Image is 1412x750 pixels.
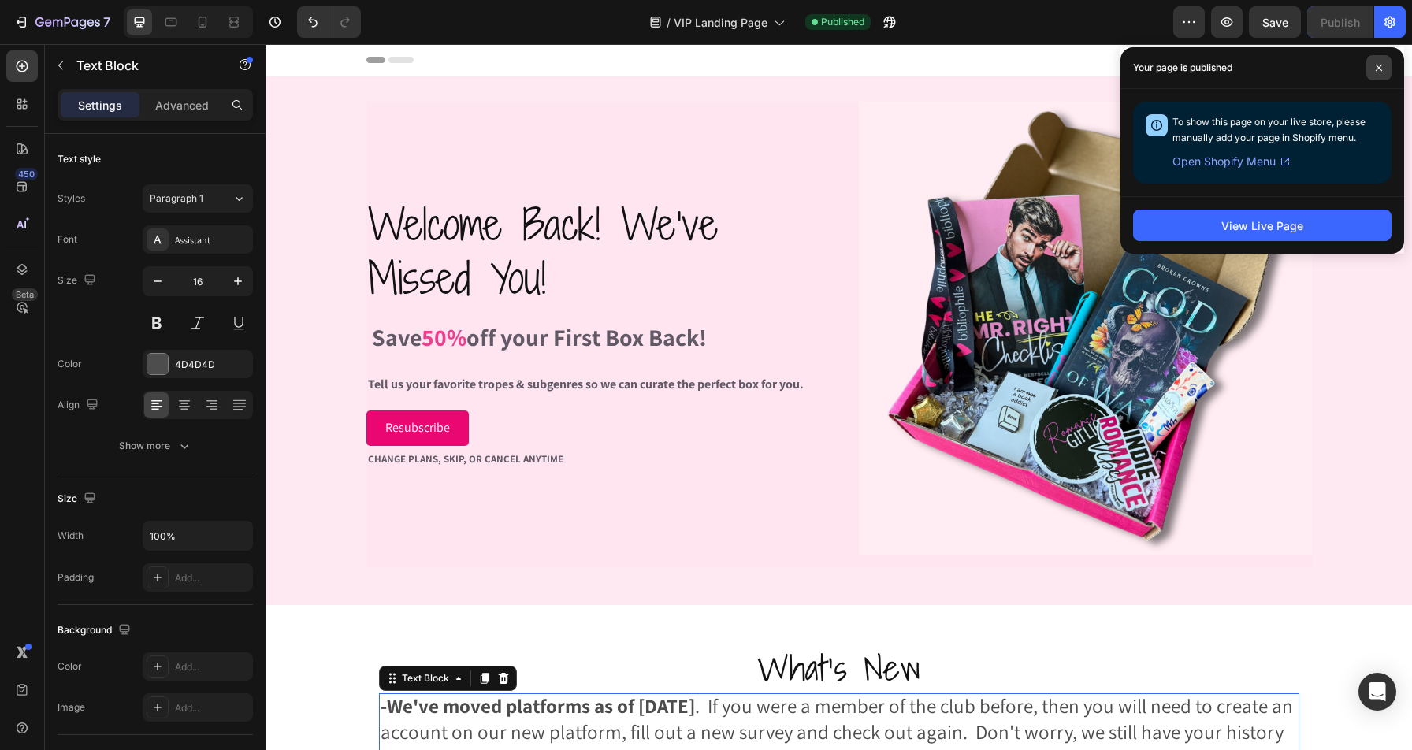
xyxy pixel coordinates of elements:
h2: What's New [113,599,1034,649]
div: Color [58,357,82,371]
div: Padding [58,570,94,585]
img: gempages_482049010362745726-96d5e7f5-39e8-4f32-adee-2f86add57065.png [593,58,1046,511]
div: Text style [58,152,101,166]
div: Beta [12,288,38,301]
div: Align [58,395,102,416]
span: Published [821,15,864,29]
p: 7 [103,13,110,32]
strong: -We've moved platforms as of [DATE] [115,648,429,674]
p: Advanced [155,97,209,113]
iframe: Design area [266,44,1412,750]
div: Image [58,700,85,715]
div: Text Block [133,627,187,641]
div: 4D4D4D [175,358,249,372]
div: View Live Page [1221,217,1303,234]
div: Background [58,620,134,641]
span: Open Shopify Menu [1172,152,1276,171]
p: Your page is published [1133,60,1232,76]
span: VIP Landing Page [674,14,767,31]
p: Text Block [76,56,210,75]
div: Font [58,232,77,247]
p: Settings [78,97,122,113]
button: Paragraph 1 [143,184,253,213]
div: Undo/Redo [297,6,361,38]
div: Styles [58,191,85,206]
button: Save [1249,6,1301,38]
span: . If you were a member of the club before, then you will need to create an account on our new pla... [115,648,1027,726]
button: Publish [1307,6,1373,38]
span: Save [1262,16,1288,29]
span: / [667,14,671,31]
span: To show this page on your live store, please manually add your page in Shopify menu. [1172,116,1366,143]
div: Add... [175,701,249,715]
div: Show more [119,438,192,454]
button: 7 [6,6,117,38]
div: Size [58,488,99,510]
span: Paragraph 1 [150,191,203,206]
button: View Live Page [1133,210,1392,241]
div: Publish [1321,14,1360,31]
div: Size [58,270,99,291]
div: 450 [15,168,38,180]
div: Width [58,529,84,543]
div: Add... [175,571,249,585]
input: Auto [143,522,252,550]
div: Add... [175,660,249,674]
div: Assistant [175,233,249,247]
div: Open Intercom Messenger [1358,673,1396,711]
div: Color [58,659,82,674]
button: Show more [58,432,253,460]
